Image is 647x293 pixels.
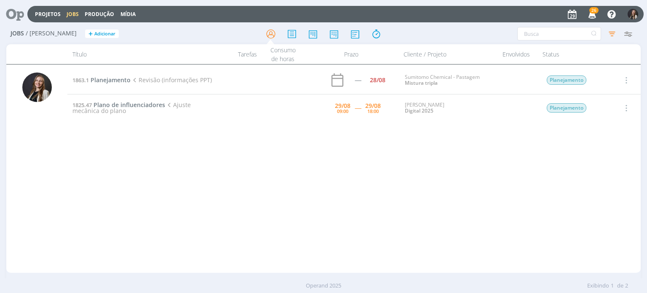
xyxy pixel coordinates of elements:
[355,77,361,83] div: -----
[211,44,262,64] div: Tarefas
[26,30,77,37] span: / [PERSON_NAME]
[365,103,381,109] div: 29/08
[587,282,609,290] span: Exibindo
[64,11,81,18] button: Jobs
[367,109,379,113] div: 18:00
[628,9,638,19] img: L
[262,44,304,64] div: Consumo de horas
[583,7,600,22] button: 26
[337,109,348,113] div: 09:00
[589,7,599,13] span: 26
[131,76,211,84] span: Revisão (informações PPT)
[537,44,609,64] div: Status
[405,107,433,114] a: Digital 2025
[94,31,115,37] span: Adicionar
[94,101,165,109] span: Plano de influenciadores
[35,11,61,18] a: Projetos
[32,11,63,18] button: Projetos
[547,75,586,85] span: Planejamento
[72,76,89,84] span: 1863.1
[547,103,586,113] span: Planejamento
[120,11,136,18] a: Mídia
[370,77,385,83] div: 28/08
[617,282,623,290] span: de
[72,101,165,109] a: 1825.47Plano de influenciadores
[67,11,79,18] a: Jobs
[82,11,117,18] button: Produção
[304,44,398,64] div: Prazo
[355,104,361,112] span: -----
[11,30,24,37] span: Jobs
[625,282,628,290] span: 2
[405,102,492,114] div: [PERSON_NAME]
[405,79,438,86] a: Mistura tripla
[495,44,537,64] div: Envolvidos
[517,27,601,40] input: Busca
[72,76,131,84] a: 1863.1Planejamento
[118,11,138,18] button: Mídia
[85,11,114,18] a: Produção
[398,44,495,64] div: Cliente / Projeto
[72,101,92,109] span: 1825.47
[72,101,190,115] span: Ajuste mecânica do plano
[405,74,492,86] div: Sumitomo Chemical - Pastagem
[91,76,131,84] span: Planejamento
[85,30,119,38] button: +Adicionar
[335,103,350,109] div: 29/08
[67,44,211,64] div: Título
[22,73,52,102] img: L
[627,7,639,22] button: L
[611,282,614,290] span: 1
[88,30,93,38] span: +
